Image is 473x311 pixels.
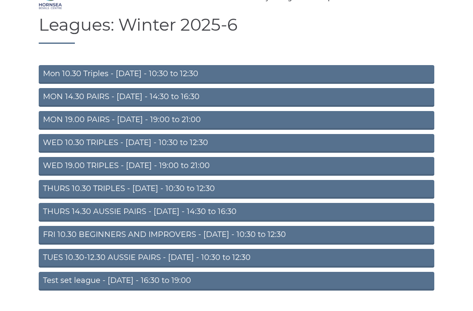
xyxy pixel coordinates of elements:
[39,249,434,268] a: TUES 10.30-12.30 AUSSIE PAIRS - [DATE] - 10:30 to 12:30
[39,180,434,199] a: THURS 10.30 TRIPLES - [DATE] - 10:30 to 12:30
[39,111,434,130] a: MON 19.00 PAIRS - [DATE] - 19:00 to 21:00
[39,203,434,222] a: THURS 14.30 AUSSIE PAIRS - [DATE] - 14:30 to 16:30
[39,226,434,245] a: FRI 10.30 BEGINNERS AND IMPROVERS - [DATE] - 10:30 to 12:30
[39,272,434,291] a: Test set league - [DATE] - 16:30 to 19:00
[39,65,434,84] a: Mon 10.30 Triples - [DATE] - 10:30 to 12:30
[39,134,434,153] a: WED 10.30 TRIPLES - [DATE] - 10:30 to 12:30
[39,88,434,107] a: MON 14.30 PAIRS - [DATE] - 14:30 to 16:30
[39,157,434,176] a: WED 19.00 TRIPLES - [DATE] - 19:00 to 21:00
[39,15,434,44] h1: Leagues: Winter 2025-6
